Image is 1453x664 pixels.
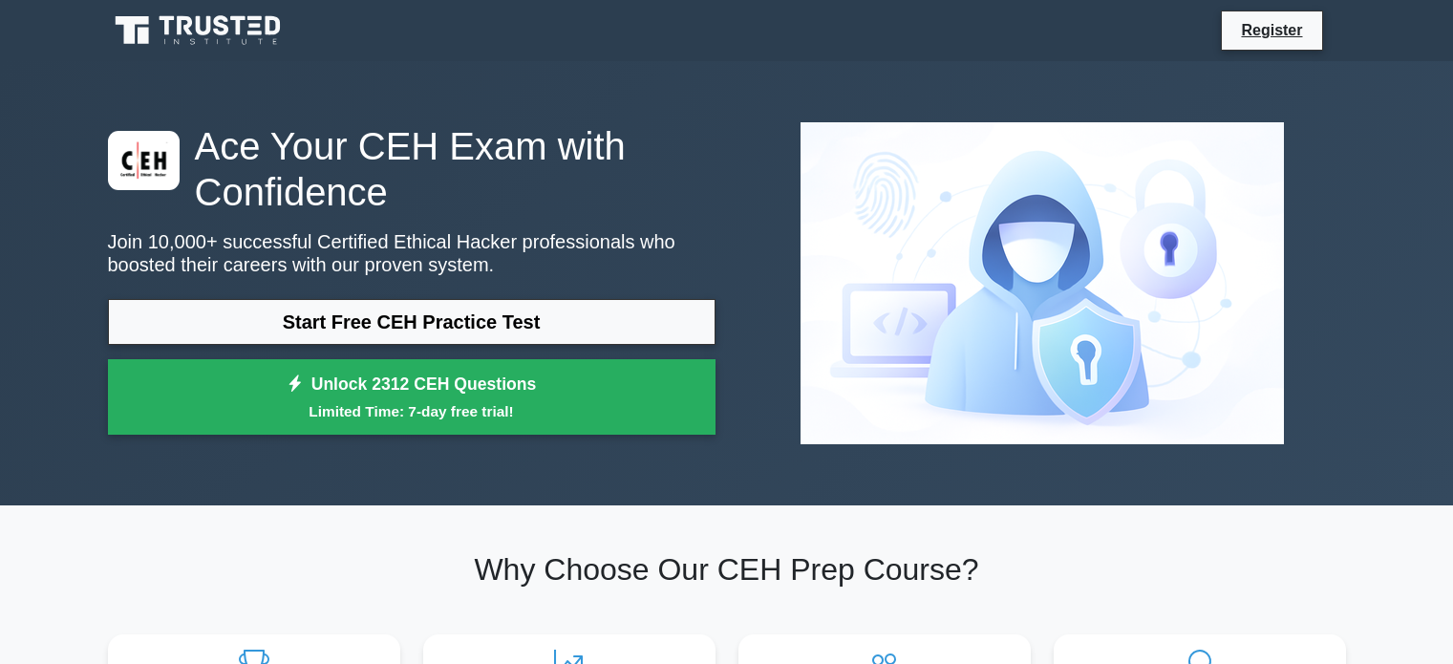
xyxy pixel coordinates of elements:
[108,123,716,215] h1: Ace Your CEH Exam with Confidence
[108,359,716,436] a: Unlock 2312 CEH QuestionsLimited Time: 7-day free trial!
[1229,18,1314,42] a: Register
[785,107,1299,460] img: Certified Ethical Hacker Preview
[132,400,692,422] small: Limited Time: 7-day free trial!
[108,299,716,345] a: Start Free CEH Practice Test
[108,230,716,276] p: Join 10,000+ successful Certified Ethical Hacker professionals who boosted their careers with our...
[108,551,1346,588] h2: Why Choose Our CEH Prep Course?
